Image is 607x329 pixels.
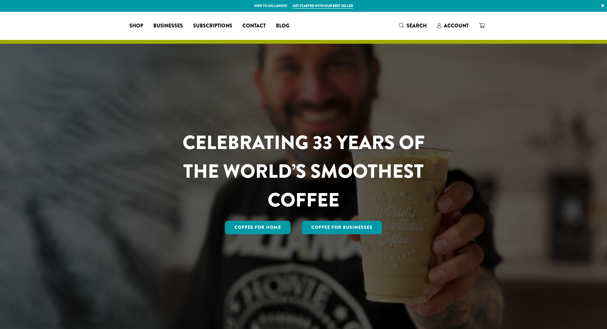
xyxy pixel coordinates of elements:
a: Coffee For Businesses [302,221,382,234]
span: Contact [242,22,266,30]
h1: CELEBRATING 33 YEARS OF THE WORLD’S SMOOTHEST COFFEE [164,128,444,214]
span: Account [444,22,469,29]
span: Subscriptions [193,22,232,30]
span: Blog [276,22,289,30]
a: Coffee for Home [225,221,291,234]
a: Shop [124,21,148,31]
a: Search [394,20,432,31]
span: Search [407,22,427,29]
span: Shop [129,22,143,30]
span: Businesses [153,22,183,30]
a: Get started with our best seller [293,3,353,9]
